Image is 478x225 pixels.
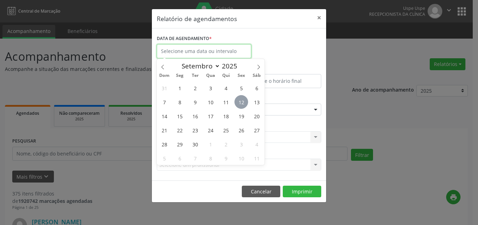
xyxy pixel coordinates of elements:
span: Setembro 8, 2025 [173,95,187,109]
span: Outubro 3, 2025 [234,137,248,151]
span: Setembro 23, 2025 [188,123,202,137]
span: Dom [157,73,172,78]
span: Sáb [249,73,265,78]
span: Ter [188,73,203,78]
span: Setembro 18, 2025 [219,109,233,123]
span: Setembro 11, 2025 [219,95,233,109]
button: Imprimir [283,186,321,198]
span: Setembro 16, 2025 [188,109,202,123]
span: Setembro 30, 2025 [188,137,202,151]
span: Setembro 24, 2025 [204,123,217,137]
input: Year [220,61,243,71]
span: Setembro 9, 2025 [188,95,202,109]
span: Outubro 11, 2025 [250,151,263,165]
span: Agosto 31, 2025 [157,81,171,95]
input: Selecione uma data ou intervalo [157,44,251,58]
span: Setembro 1, 2025 [173,81,187,95]
select: Month [178,61,220,71]
span: Setembro 17, 2025 [204,109,217,123]
span: Setembro 28, 2025 [157,137,171,151]
span: Setembro 3, 2025 [204,81,217,95]
span: Sex [234,73,249,78]
button: Cancelar [242,186,280,198]
span: Outubro 7, 2025 [188,151,202,165]
span: Setembro 15, 2025 [173,109,187,123]
span: Setembro 21, 2025 [157,123,171,137]
span: Setembro 7, 2025 [157,95,171,109]
span: Seg [172,73,188,78]
span: Outubro 2, 2025 [219,137,233,151]
span: Setembro 20, 2025 [250,109,263,123]
input: Selecione o horário final [241,74,321,88]
span: Outubro 9, 2025 [219,151,233,165]
span: Setembro 5, 2025 [234,81,248,95]
label: DATA DE AGENDAMENTO [157,33,212,44]
span: Setembro 29, 2025 [173,137,187,151]
span: Qua [203,73,218,78]
span: Setembro 6, 2025 [250,81,263,95]
button: Close [312,9,326,26]
span: Outubro 4, 2025 [250,137,263,151]
span: Setembro 2, 2025 [188,81,202,95]
span: Setembro 10, 2025 [204,95,217,109]
span: Setembro 22, 2025 [173,123,187,137]
label: ATÉ [241,63,321,74]
span: Setembro 25, 2025 [219,123,233,137]
span: Outubro 5, 2025 [157,151,171,165]
span: Setembro 4, 2025 [219,81,233,95]
span: Outubro 8, 2025 [204,151,217,165]
span: Outubro 10, 2025 [234,151,248,165]
h5: Relatório de agendamentos [157,14,237,23]
span: Setembro 13, 2025 [250,95,263,109]
span: Qui [218,73,234,78]
span: Outubro 1, 2025 [204,137,217,151]
span: Outubro 6, 2025 [173,151,187,165]
span: Setembro 26, 2025 [234,123,248,137]
span: Setembro 27, 2025 [250,123,263,137]
span: Setembro 14, 2025 [157,109,171,123]
span: Setembro 12, 2025 [234,95,248,109]
span: Setembro 19, 2025 [234,109,248,123]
